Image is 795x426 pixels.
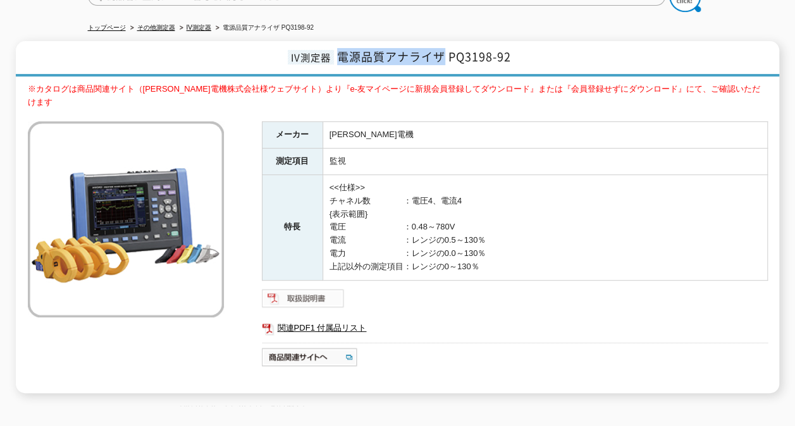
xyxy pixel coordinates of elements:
a: IV測定器 [187,24,211,31]
th: 測定項目 [262,149,323,175]
img: 電源品質アナライザ PQ3198-92 [28,121,224,317]
th: メーカー [262,122,323,149]
span: IV測定器 [288,50,334,64]
th: 特長 [262,175,323,281]
img: 取扱説明書 [262,288,345,308]
a: 取扱説明書 [262,296,345,306]
span: 電源品質アナライザ PQ3198-92 [337,48,511,65]
a: 関連PDF1 付属品リスト [262,320,768,336]
span: ※カタログは商品関連サイト（[PERSON_NAME]電機株式会社様ウェブサイト）より『e-友マイページに新規会員登録してダウンロード』または『会員登録せずにダウンロード』にて、ご確認いただけます [28,84,760,107]
li: 電源品質アナライザ PQ3198-92 [213,21,314,35]
td: <<仕様>> チャネル数 ：電圧4、電流4 {表示範囲} 電圧 ：0.48～780V 電流 ：レンジの0.5～130％ 電力 ：レンジの0.0～130％ 上記以外の測定項目：レンジの0～130％ [323,175,767,281]
img: 商品関連サイトへ [262,347,359,367]
td: [PERSON_NAME]電機 [323,122,767,149]
a: トップページ [88,24,126,31]
a: その他測定器 [137,24,175,31]
td: 監視 [323,149,767,175]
